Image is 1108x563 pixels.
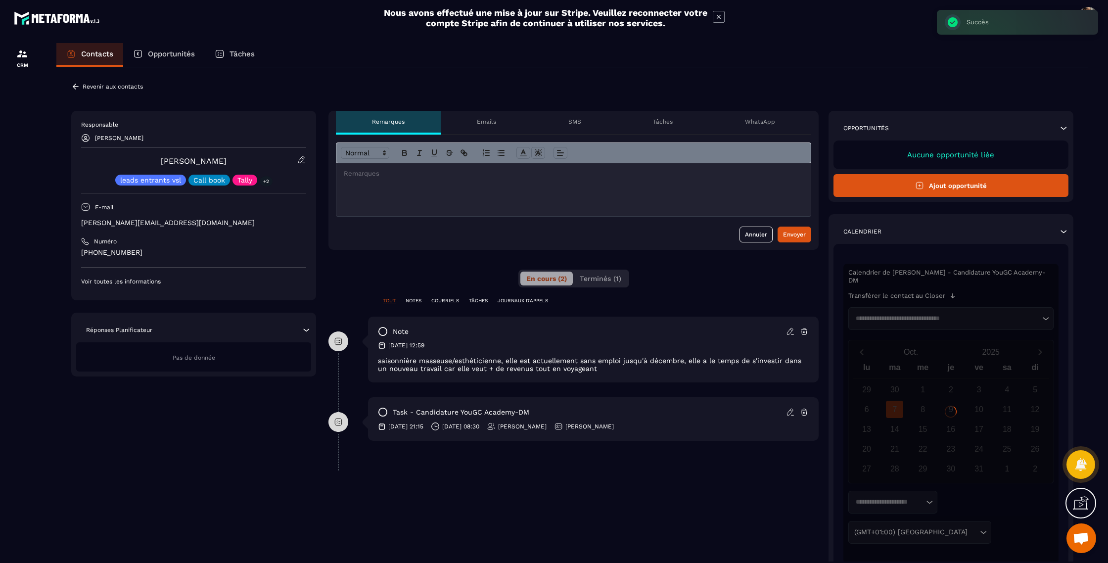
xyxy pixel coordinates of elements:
img: formation [16,48,28,60]
p: NOTES [406,297,421,304]
p: Tâches [230,49,255,58]
p: [DATE] 12:59 [388,341,424,349]
p: E-mail [95,203,114,211]
p: COURRIELS [431,297,459,304]
p: SMS [568,118,581,126]
p: Responsable [81,121,306,129]
p: [PERSON_NAME][EMAIL_ADDRESS][DOMAIN_NAME] [81,218,306,228]
p: Revenir aux contacts [83,83,143,90]
p: note [393,327,409,336]
p: saisonnière masseuse/esthéticienne, elle est actuellement sans emploi jusqu'à décembre, elle a le... [378,357,809,373]
button: Ajout opportunité [833,174,1068,197]
img: logo [14,9,103,27]
p: Tâches [653,118,673,126]
button: Terminés (1) [574,272,627,285]
p: Tally [237,177,252,184]
p: [PERSON_NAME] [95,135,143,141]
p: Réponses Planificateur [86,326,152,334]
p: Aucune opportunité liée [843,150,1059,159]
a: Tâches [205,43,265,67]
p: TOUT [383,297,396,304]
p: [PERSON_NAME] [565,422,614,430]
p: WhatsApp [745,118,775,126]
p: [PHONE_NUMBER] [81,248,306,257]
span: En cours (2) [526,275,567,282]
p: TÂCHES [469,297,488,304]
p: Calendrier [843,228,881,235]
p: [DATE] 08:30 [442,422,479,430]
span: Terminés (1) [580,275,621,282]
a: Contacts [56,43,123,67]
p: CRM [2,62,42,68]
p: Emails [477,118,496,126]
button: Annuler [739,227,773,242]
p: task - Candidature YouGC Academy-DM [393,408,529,417]
p: Opportunités [843,124,889,132]
p: [DATE] 21:15 [388,422,423,430]
p: +2 [260,176,273,187]
p: leads entrants vsl [120,177,181,184]
p: [PERSON_NAME] [498,422,547,430]
a: formationformationCRM [2,41,42,75]
p: Opportunités [148,49,195,58]
div: Ouvrir le chat [1066,523,1096,553]
p: Call book [193,177,225,184]
p: Voir toutes les informations [81,278,306,285]
p: JOURNAUX D'APPELS [498,297,548,304]
p: Contacts [81,49,113,58]
p: Numéro [94,237,117,245]
button: Envoyer [778,227,811,242]
h2: Nous avons effectué une mise à jour sur Stripe. Veuillez reconnecter votre compte Stripe afin de ... [383,7,708,28]
span: Pas de donnée [173,354,215,361]
div: Envoyer [783,230,806,239]
a: [PERSON_NAME] [161,156,227,166]
a: Opportunités [123,43,205,67]
p: Remarques [372,118,405,126]
button: En cours (2) [520,272,573,285]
